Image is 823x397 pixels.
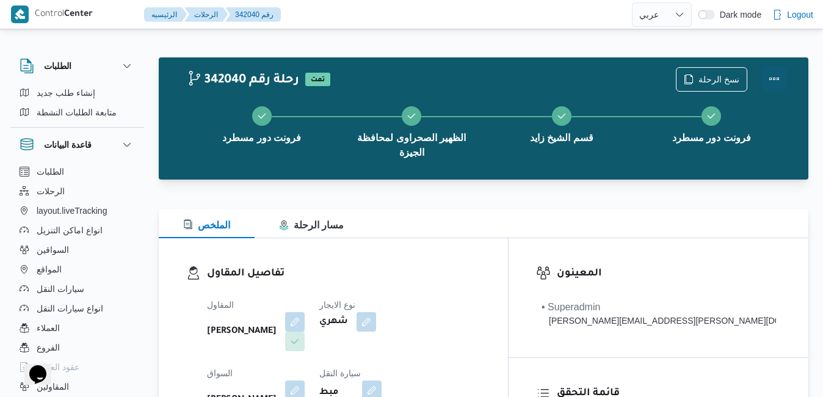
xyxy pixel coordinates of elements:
button: إنشاء طلب جديد [15,83,139,103]
button: متابعة الطلبات النشطة [15,103,139,122]
span: الفروع [37,340,60,355]
div: الطلبات [10,83,144,127]
span: • Superadmin mohamed.nabil@illa.com.eg [542,300,776,327]
span: layout.liveTracking [37,203,107,218]
button: قاعدة البيانات [20,137,134,152]
h3: الطلبات [44,59,71,73]
span: الرحلات [37,184,65,198]
button: المواقع [15,260,139,279]
span: قسم الشيخ زايد [530,131,593,145]
span: العملاء [37,321,60,335]
span: عقود العملاء [37,360,79,374]
button: انواع اماكن التنزيل [15,220,139,240]
svg: Step 4 is complete [706,111,716,121]
button: الفروع [15,338,139,357]
button: قسم الشيخ زايد [487,92,637,155]
span: الملخص [183,220,230,230]
span: تمت [305,73,330,86]
span: الظهير الصحراوى لمحافظة الجيزة [347,131,477,160]
h2: 342040 رحلة رقم [187,73,299,89]
b: تمت [311,76,325,84]
button: الظهير الصحراوى لمحافظة الجيزة [337,92,487,170]
span: نسخ الرحلة [698,72,739,87]
b: Center [64,10,93,20]
button: الرحلات [15,181,139,201]
button: السواقين [15,240,139,260]
span: انواع اماكن التنزيل [37,223,103,238]
button: Logout [767,2,818,27]
button: الرئيسيه [144,7,187,22]
span: فرونت دور مسطرد [222,131,301,145]
span: سيارات النقل [37,282,84,296]
span: مسار الرحلة [279,220,344,230]
iframe: chat widget [12,348,51,385]
h3: المعينون [557,266,781,282]
button: layout.liveTracking [15,201,139,220]
button: نسخ الرحلة [676,67,747,92]
span: Dark mode [715,10,761,20]
button: الطلبات [15,162,139,181]
img: X8yXhbKr1z7QwAAAABJRU5ErkJggg== [11,5,29,23]
span: المواقع [37,262,62,277]
div: • Superadmin [542,300,776,315]
button: سيارات النقل [15,279,139,299]
button: Actions [762,67,786,91]
span: سيارة النقل [319,368,361,378]
span: السواق [207,368,233,378]
span: الطلبات [37,164,64,179]
button: فرونت دور مسطرد [187,92,337,155]
span: Logout [787,7,813,22]
span: إنشاء طلب جديد [37,86,95,100]
button: عقود العملاء [15,357,139,377]
span: المقاول [207,300,234,310]
span: انواع سيارات النقل [37,301,103,316]
button: العملاء [15,318,139,338]
b: شهري [319,315,348,329]
button: انواع سيارات النقل [15,299,139,318]
span: نوع الايجار [319,300,355,310]
svg: Step 3 is complete [557,111,567,121]
button: 342040 رقم [225,7,281,22]
button: الرحلات [184,7,228,22]
button: الطلبات [20,59,134,73]
div: [PERSON_NAME][EMAIL_ADDRESS][PERSON_NAME][DOMAIN_NAME] [542,315,776,327]
h3: تفاصيل المقاول [207,266,480,282]
h3: قاعدة البيانات [44,137,92,152]
span: متابعة الطلبات النشطة [37,105,117,120]
svg: Step 2 is complete [407,111,416,121]
b: [PERSON_NAME] [207,324,277,339]
span: السواقين [37,242,69,257]
svg: Step 1 is complete [257,111,267,121]
button: المقاولين [15,377,139,396]
button: فرونت دور مسطرد [637,92,787,155]
span: فرونت دور مسطرد [672,131,751,145]
span: المقاولين [37,379,69,394]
